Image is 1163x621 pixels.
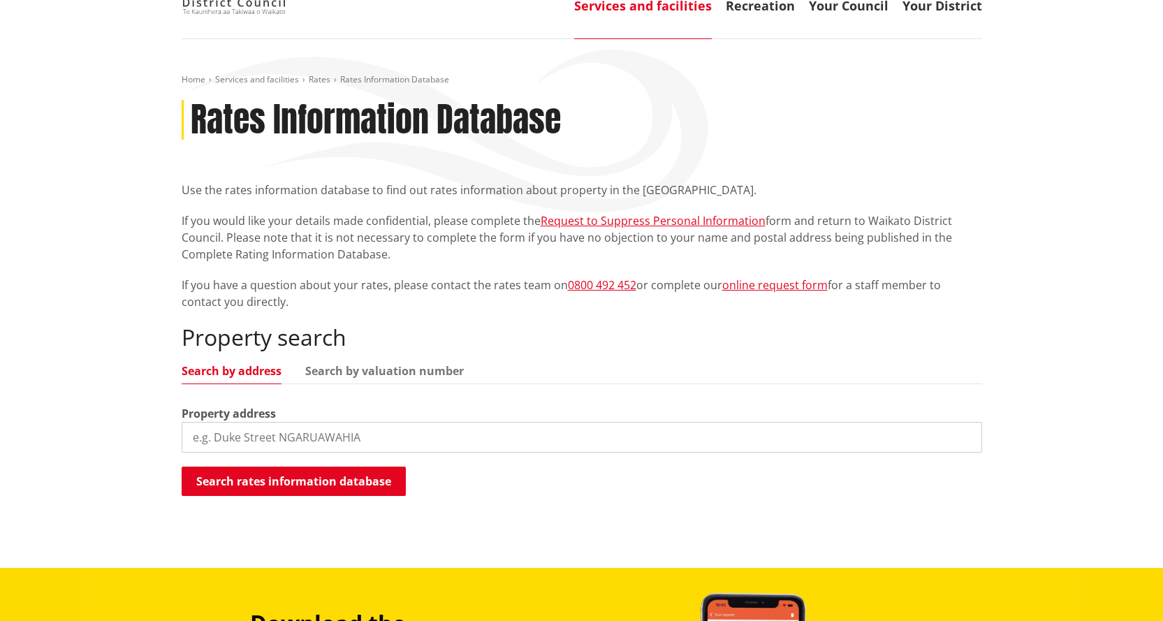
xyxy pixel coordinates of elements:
p: If you have a question about your rates, please contact the rates team on or complete our for a s... [182,277,982,310]
button: Search rates information database [182,467,406,496]
iframe: Messenger Launcher [1099,562,1149,613]
a: Request to Suppress Personal Information [541,213,766,228]
a: Home [182,73,205,85]
a: Rates [309,73,330,85]
p: If you would like your details made confidential, please complete the form and return to Waikato ... [182,212,982,263]
a: Services and facilities [215,73,299,85]
a: Search by valuation number [305,365,464,377]
span: Rates Information Database [340,73,449,85]
input: e.g. Duke Street NGARUAWAHIA [182,422,982,453]
label: Property address [182,405,276,422]
a: 0800 492 452 [568,277,636,293]
a: Search by address [182,365,281,377]
a: online request form [722,277,828,293]
nav: breadcrumb [182,74,982,86]
p: Use the rates information database to find out rates information about property in the [GEOGRAPHI... [182,182,982,198]
h1: Rates Information Database [191,100,561,140]
h2: Property search [182,324,982,351]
